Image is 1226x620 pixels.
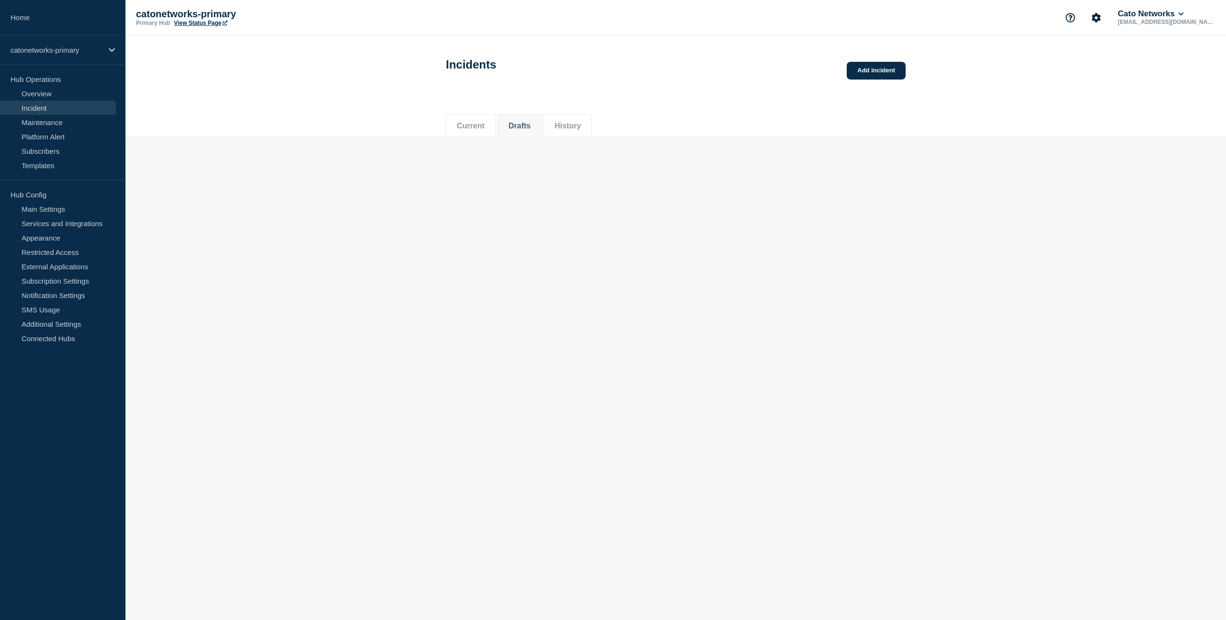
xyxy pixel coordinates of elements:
p: catonetworks-primary [136,9,328,20]
a: View Status Page [174,20,227,26]
p: [EMAIL_ADDRESS][DOMAIN_NAME] [1116,19,1215,25]
button: Support [1060,8,1080,28]
h1: Incidents [446,58,496,71]
button: Drafts [509,122,531,130]
button: History [555,122,581,130]
p: catonetworks-primary [11,46,102,54]
button: Current [457,122,485,130]
p: Primary Hub [136,20,170,26]
a: Add incident [847,62,906,80]
button: Cato Networks [1116,9,1186,19]
button: Account settings [1086,8,1106,28]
